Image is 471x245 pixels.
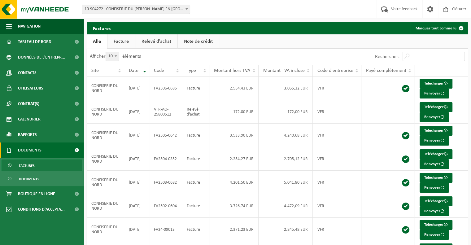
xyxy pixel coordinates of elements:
[259,124,313,147] td: 4.240,68 EUR
[420,206,449,216] button: Renvoyer
[182,218,209,241] td: Facture
[209,100,259,124] td: 172,00 EUR
[420,183,449,193] button: Renvoyer
[259,194,313,218] td: 4.472,09 EUR
[420,136,449,146] button: Renvoyer
[420,102,452,112] a: Télécharger
[187,68,196,73] span: Type
[209,218,259,241] td: 2.371,23 EUR
[259,218,313,241] td: 2.845,48 EUR
[420,230,449,240] button: Renvoyer
[87,147,124,171] td: CONFISERIE DU NORD
[107,34,135,49] a: Facture
[18,112,41,127] span: Calendrier
[87,194,124,218] td: CONFISERIE DU NORD
[82,5,190,14] span: 10-904272 - CONFISERIE DU NORD - NEUVILLE EN FERRAIN
[135,34,177,49] a: Relevé d'achat
[420,220,452,230] a: Télécharger
[124,171,149,194] td: [DATE]
[313,171,361,194] td: VFR
[124,77,149,100] td: [DATE]
[91,68,99,73] span: Site
[124,147,149,171] td: [DATE]
[149,171,182,194] td: FV2503-0682
[259,147,313,171] td: 2.705,12 EUR
[209,147,259,171] td: 2.254,27 EUR
[263,68,305,73] span: Montant TVA incluse
[154,68,164,73] span: Code
[182,171,209,194] td: Facture
[18,50,65,65] span: Données de l'entrepr...
[313,147,361,171] td: VFR
[87,77,124,100] td: CONFISERIE DU NORD
[178,34,219,49] a: Note de crédit
[149,147,182,171] td: FV2504-0352
[2,160,82,171] a: Factures
[182,147,209,171] td: Facture
[182,77,209,100] td: Facture
[149,194,182,218] td: FV2502-0604
[19,160,35,172] span: Factures
[313,218,361,241] td: VFR
[420,159,449,169] button: Renvoyer
[18,202,65,217] span: Conditions d'accepta...
[313,100,361,124] td: VFR
[209,171,259,194] td: 4.201,50 EUR
[420,112,449,122] button: Renvoyer
[149,77,182,100] td: FV2506-0685
[18,186,55,202] span: Boutique en ligne
[420,79,452,89] a: Télécharger
[124,124,149,147] td: [DATE]
[124,194,149,218] td: [DATE]
[87,171,124,194] td: CONFISERIE DU NORD
[87,124,124,147] td: CONFISERIE DU NORD
[129,68,138,73] span: Date
[420,149,452,159] a: Télécharger
[209,77,259,100] td: 2.554,43 EUR
[182,194,209,218] td: Facture
[411,22,467,34] button: Marquer tout comme lu
[313,194,361,218] td: VFR
[18,19,41,34] span: Navigation
[209,194,259,218] td: 3.726,74 EUR
[2,173,82,185] a: Documents
[209,124,259,147] td: 3.533,90 EUR
[182,100,209,124] td: Relevé d'achat
[18,127,37,142] span: Rapports
[366,68,406,73] span: Payé complètement
[18,96,39,112] span: Contrat(s)
[87,218,124,241] td: CONFISERIE DU NORD
[18,81,43,96] span: Utilisateurs
[259,171,313,194] td: 5.041,80 EUR
[420,89,449,98] button: Renvoyer
[87,100,124,124] td: CONFISERIE DU NORD
[420,196,452,206] a: Télécharger
[149,100,182,124] td: VFR-AO-25800512
[149,124,182,147] td: FV2505-0642
[87,22,117,34] h2: Factures
[259,100,313,124] td: 172,00 EUR
[214,68,250,73] span: Montant hors TVA
[106,52,119,61] span: 10
[420,173,452,183] a: Télécharger
[375,54,399,59] label: Rechercher:
[313,77,361,100] td: VFR
[317,68,353,73] span: Code d'entreprise
[87,34,107,49] a: Alle
[19,173,39,185] span: Documents
[18,142,41,158] span: Documents
[182,124,209,147] td: Facture
[90,54,141,59] label: Afficher éléments
[18,65,37,81] span: Contacts
[259,77,313,100] td: 3.065,32 EUR
[420,126,452,136] a: Télécharger
[124,218,149,241] td: [DATE]
[124,100,149,124] td: [DATE]
[18,34,51,50] span: Tableau de bord
[313,124,361,147] td: VFR
[149,218,182,241] td: FV24-09013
